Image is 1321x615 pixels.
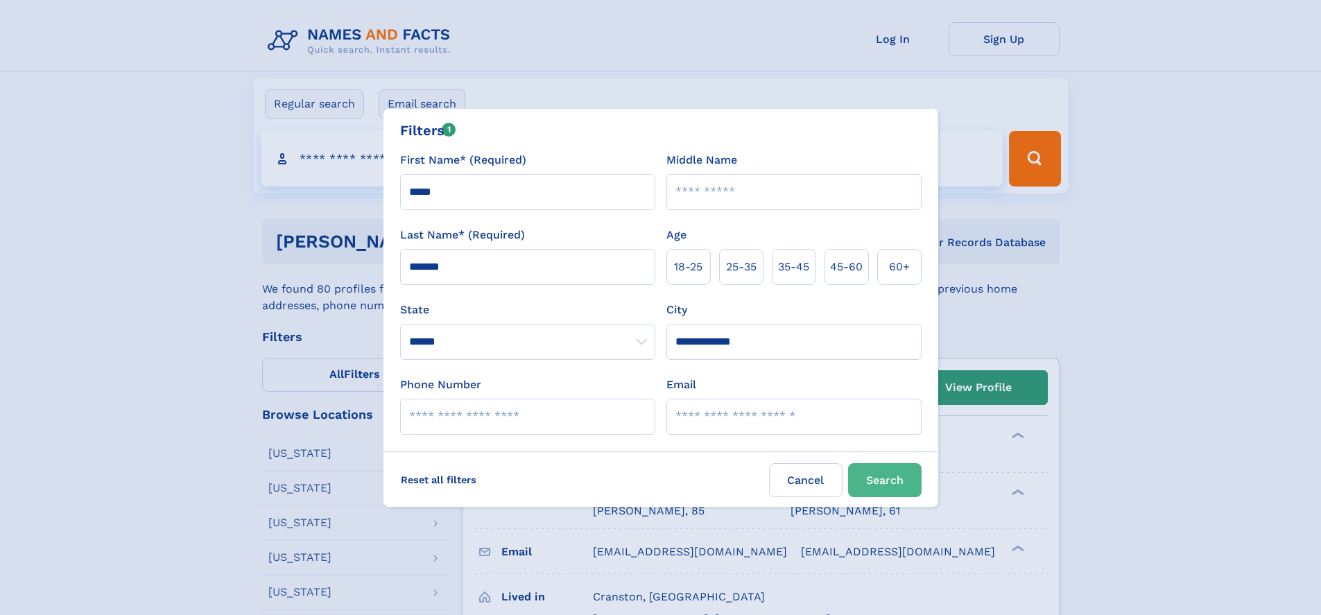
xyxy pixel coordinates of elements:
[400,227,525,243] label: Last Name* (Required)
[400,152,526,168] label: First Name* (Required)
[830,259,863,275] span: 45‑60
[666,227,687,243] label: Age
[400,302,655,318] label: State
[674,259,702,275] span: 18‑25
[726,259,757,275] span: 25‑35
[848,463,922,497] button: Search
[889,259,910,275] span: 60+
[769,463,843,497] label: Cancel
[778,259,809,275] span: 35‑45
[666,376,696,393] label: Email
[400,120,456,141] div: Filters
[666,302,687,318] label: City
[666,152,737,168] label: Middle Name
[392,463,485,496] label: Reset all filters
[400,376,481,393] label: Phone Number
